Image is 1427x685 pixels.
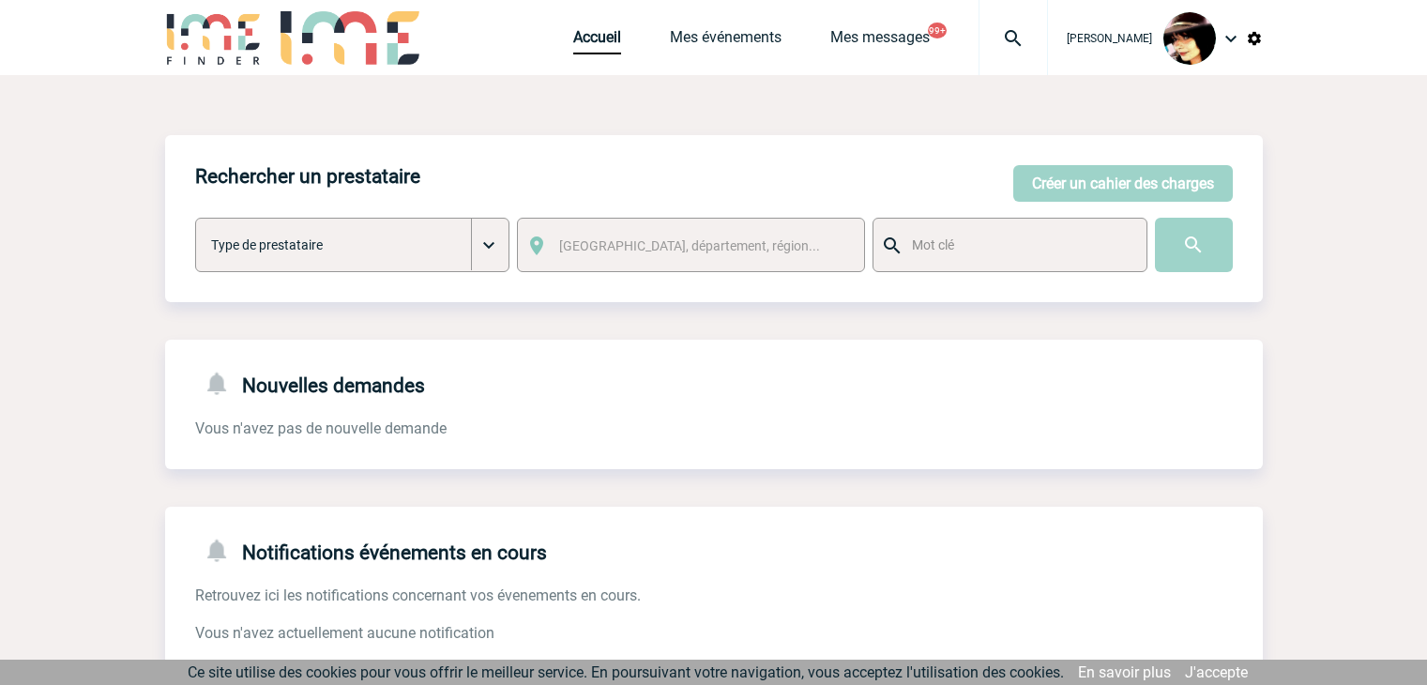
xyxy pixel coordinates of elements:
img: IME-Finder [165,11,263,65]
h4: Notifications événements en cours [195,537,547,564]
a: Mes événements [670,28,782,54]
h4: Rechercher un prestataire [195,165,420,188]
img: 101023-0.jpg [1163,12,1216,65]
h4: Nouvelles demandes [195,370,425,397]
a: Mes messages [830,28,930,54]
a: Accueil [573,28,621,54]
span: Ce site utilise des cookies pour vous offrir le meilleur service. En poursuivant votre navigation... [188,663,1064,681]
input: Mot clé [907,233,1130,257]
span: [GEOGRAPHIC_DATA], département, région... [559,238,820,253]
span: Retrouvez ici les notifications concernant vos évenements en cours. [195,586,641,604]
button: 99+ [928,23,947,38]
img: notifications-24-px-g.png [203,537,242,564]
input: Submit [1155,218,1233,272]
span: [PERSON_NAME] [1067,32,1152,45]
a: En savoir plus [1078,663,1171,681]
a: J'accepte [1185,663,1248,681]
span: Vous n'avez actuellement aucune notification [195,624,494,642]
span: Vous n'avez pas de nouvelle demande [195,419,447,437]
img: notifications-24-px-g.png [203,370,242,397]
